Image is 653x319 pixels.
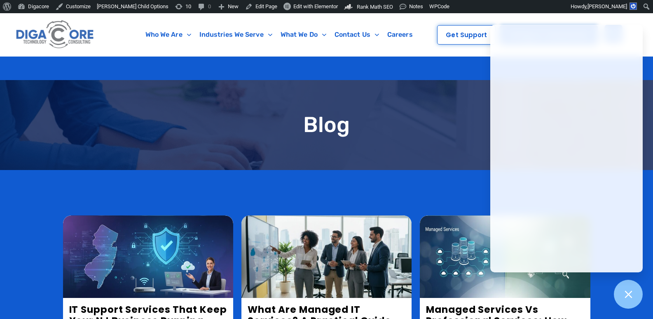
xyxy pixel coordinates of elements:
[437,25,496,45] a: Get Support
[195,25,276,44] a: Industries We Serve
[241,215,412,298] img: What Are Managed IT Services
[293,3,338,9] span: Edit with Elementor
[63,113,590,137] h1: Blog
[141,25,195,44] a: Who We Are
[14,17,96,52] img: Digacore logo 1
[276,25,330,44] a: What We Do
[131,25,428,44] nav: Menu
[63,215,233,298] img: Hire IT Support Services in NJ
[383,25,417,44] a: Careers
[490,25,643,272] iframe: Chatgenie Messenger
[446,32,487,38] span: Get Support
[420,215,590,298] img: managed services vs professional services
[587,3,627,9] span: [PERSON_NAME]
[330,25,383,44] a: Contact Us
[357,4,393,10] span: Rank Math SEO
